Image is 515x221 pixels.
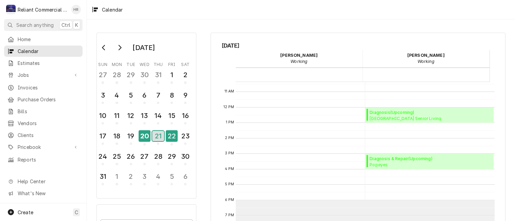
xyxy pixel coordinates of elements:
[223,151,236,156] span: 3 PM
[165,60,179,68] th: Friday
[97,171,108,182] div: 31
[4,141,83,153] a: Go to Pricebook
[18,108,79,115] span: Bills
[126,70,136,80] div: 29
[180,111,191,121] div: 16
[139,171,150,182] div: 3
[18,6,68,13] div: Reliant Commercial Appliance Repair LLC
[18,71,69,79] span: Jobs
[6,5,16,14] div: Reliant Commercial Appliance Repair LLC's Avatar
[4,57,83,69] a: Estimates
[4,46,83,57] a: Calendar
[180,70,191,80] div: 2
[75,21,78,29] span: K
[97,131,108,141] div: 17
[166,111,177,121] div: 15
[4,94,83,105] a: Purchase Orders
[18,190,78,197] span: What's New
[180,171,191,182] div: 6
[223,135,236,141] span: 2 PM
[111,151,122,161] div: 25
[290,59,307,64] em: Working
[4,69,83,81] a: Go to Jobs
[126,171,136,182] div: 2
[96,33,196,199] div: Calendar Day Picker
[370,109,441,116] span: Diagnosis ( Upcoming )
[139,70,150,80] div: 30
[126,131,136,141] div: 19
[224,120,236,125] span: 1 PM
[139,130,150,142] div: 20
[4,118,83,129] a: Vendors
[6,5,16,14] div: R
[126,151,136,161] div: 26
[97,42,111,53] button: Go to previous month
[18,60,79,67] span: Estimates
[18,156,79,163] span: Reports
[152,60,165,68] th: Thursday
[18,96,79,103] span: Purchase Orders
[153,90,163,100] div: 7
[362,50,490,67] div: Heath Reed - Working
[370,156,432,162] span: Diagnosis & Repair ( Upcoming )
[224,213,236,218] span: 7 PM
[61,21,70,29] span: Ctrl
[71,5,81,14] div: Heath Reed's Avatar
[18,178,78,185] span: Help Center
[223,166,236,172] span: 4 PM
[370,162,432,167] span: Popeyes Cypress / [STREET_ADDRESS]
[75,209,78,216] span: C
[18,48,79,55] span: Calendar
[365,154,494,169] div: Diagnosis & Repair(Upcoming)PopeyesCypress / [STREET_ADDRESS]
[365,107,494,123] div: [Service] Diagnosis Hilltop Springs Senior Living Only / 7 Hilltop Dr, Redding, CA 96003 ID: JOB-...
[180,151,191,161] div: 30
[365,107,494,123] div: Diagnosis(Upcoming)[GEOGRAPHIC_DATA] Senior LivingOnly / [STREET_ADDRESS]
[111,90,122,100] div: 4
[179,60,192,68] th: Saturday
[18,143,69,151] span: Pricebook
[365,154,494,169] div: [Service] Diagnosis & Repair Popeyes Cypress / 847 E Cypress Ave, Redding, CA 96002 ID: JOB-385 S...
[97,111,108,121] div: 10
[280,53,318,58] strong: [PERSON_NAME]
[370,116,441,121] span: [GEOGRAPHIC_DATA] Senior Living Only / [STREET_ADDRESS]
[18,84,79,91] span: Invoices
[97,151,108,161] div: 24
[166,130,178,142] div: 22
[4,34,83,45] a: Home
[96,60,110,68] th: Sunday
[130,42,157,53] div: [DATE]
[152,131,164,141] div: 21
[153,151,163,161] div: 28
[166,90,177,100] div: 8
[4,188,83,199] a: Go to What's New
[4,176,83,187] a: Go to Help Center
[166,151,177,161] div: 29
[166,70,177,80] div: 1
[153,111,163,121] div: 14
[4,19,83,31] button: Search anythingCtrlK
[126,111,136,121] div: 12
[71,5,81,14] div: HR
[418,59,434,64] em: Working
[97,90,108,100] div: 3
[113,42,126,53] button: Go to next month
[222,41,495,50] span: [DATE]
[407,53,445,58] strong: [PERSON_NAME]
[4,130,83,141] a: Clients
[111,171,122,182] div: 1
[16,21,54,29] span: Search anything
[97,70,108,80] div: 27
[18,209,33,215] span: Create
[111,70,122,80] div: 28
[166,171,177,182] div: 5
[153,171,163,182] div: 4
[111,131,122,141] div: 18
[138,60,151,68] th: Wednesday
[223,89,236,94] span: 11 AM
[223,197,236,203] span: 6 PM
[4,106,83,117] a: Bills
[223,182,236,187] span: 5 PM
[139,151,150,161] div: 27
[18,120,79,127] span: Vendors
[153,70,163,80] div: 31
